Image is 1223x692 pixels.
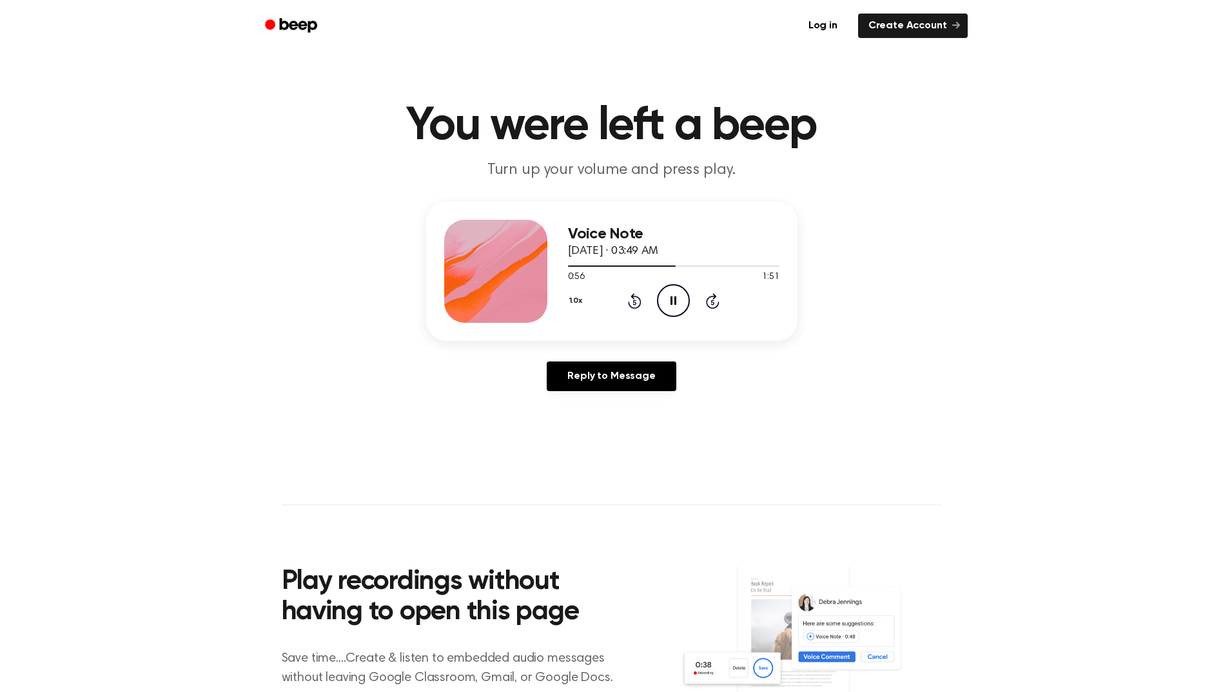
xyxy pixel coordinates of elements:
[282,649,629,687] p: Save time....Create & listen to embedded audio messages without leaving Google Classroom, Gmail, ...
[282,567,629,628] h2: Play recordings without having to open this page
[364,160,859,181] p: Turn up your volume and press play.
[256,14,329,39] a: Beep
[568,245,658,257] span: [DATE] · 03:49 AM
[568,226,779,243] h3: Voice Note
[547,361,676,391] a: Reply to Message
[282,103,942,149] h1: You were left a beep
[796,11,850,41] a: Log in
[568,290,587,312] button: 1.0x
[762,271,779,284] span: 1:51
[858,14,968,38] a: Create Account
[568,271,585,284] span: 0:56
